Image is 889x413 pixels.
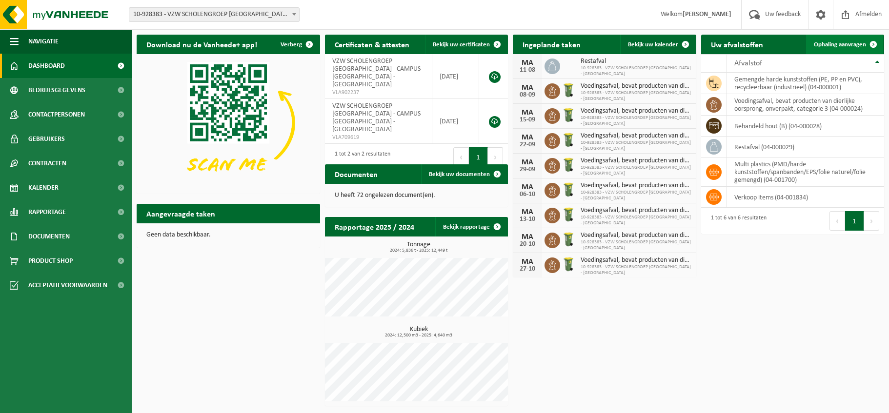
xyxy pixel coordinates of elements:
span: Kalender [28,176,59,200]
button: Next [864,211,879,231]
div: 06-10 [518,191,537,198]
img: WB-0140-HPE-GN-50 [560,82,577,98]
div: 11-08 [518,67,537,74]
h2: Rapportage 2025 / 2024 [325,217,424,236]
button: 1 [469,147,488,167]
td: verkoop items (04-001834) [727,187,885,208]
span: Voedingsafval, bevat producten van dierlijke oorsprong, onverpakt, categorie 3 [581,82,691,90]
h2: Ingeplande taken [513,35,590,54]
span: Restafval [581,58,691,65]
div: MA [518,233,537,241]
div: 22-09 [518,141,537,148]
span: 10-928383 - VZW SCHOLENGROEP [GEOGRAPHIC_DATA] - [GEOGRAPHIC_DATA] [581,140,691,152]
h2: Aangevraagde taken [137,204,225,223]
span: Rapportage [28,200,66,224]
p: Geen data beschikbaar. [146,232,310,238]
h3: Kubiek [330,326,508,338]
td: restafval (04-000029) [727,137,885,157]
div: MA [518,109,537,117]
span: 10-928383 - VZW SCHOLENGROEP [GEOGRAPHIC_DATA] - [GEOGRAPHIC_DATA] [581,165,691,177]
h2: Uw afvalstoffen [701,35,773,54]
span: Navigatie [28,29,59,54]
div: 08-09 [518,92,537,98]
div: 15-09 [518,117,537,123]
span: 10-928383 - VZW SCHOLENGROEP [GEOGRAPHIC_DATA] - [GEOGRAPHIC_DATA] [581,115,691,127]
span: Voedingsafval, bevat producten van dierlijke oorsprong, onverpakt, categorie 3 [581,256,691,264]
img: WB-0140-HPE-GN-50 [560,256,577,273]
div: MA [518,134,537,141]
div: 1 tot 2 van 2 resultaten [330,146,390,168]
span: 10-928383 - VZW SCHOLENGROEP [GEOGRAPHIC_DATA] - [GEOGRAPHIC_DATA] [581,90,691,102]
span: Verberg [281,41,302,48]
button: 1 [845,211,864,231]
span: Ophaling aanvragen [814,41,866,48]
td: multi plastics (PMD/harde kunststoffen/spanbanden/EPS/folie naturel/folie gemengd) (04-001700) [727,157,885,187]
td: gemengde harde kunststoffen (PE, PP en PVC), recycleerbaar (industrieel) (04-000001) [727,73,885,94]
a: Bekijk uw certificaten [425,35,507,54]
span: 2024: 12,500 m3 - 2025: 4,640 m3 [330,333,508,338]
span: Product Shop [28,249,73,273]
span: Dashboard [28,54,65,78]
h2: Download nu de Vanheede+ app! [137,35,267,54]
div: 13-10 [518,216,537,223]
button: Verberg [273,35,319,54]
a: Bekijk uw documenten [421,164,507,184]
span: Voedingsafval, bevat producten van dierlijke oorsprong, onverpakt, categorie 3 [581,232,691,239]
span: VZW SCHOLENGROEP [GEOGRAPHIC_DATA] - CAMPUS [GEOGRAPHIC_DATA] - [GEOGRAPHIC_DATA] [332,58,421,88]
img: WB-0140-HPE-GN-50 [560,157,577,173]
span: 10-928383 - VZW SCHOLENGROEP [GEOGRAPHIC_DATA] - [GEOGRAPHIC_DATA] [581,65,691,77]
img: WB-0140-HPE-GN-50 [560,132,577,148]
img: WB-0140-HPE-GN-50 [560,231,577,248]
img: WB-0140-HPE-GN-50 [560,107,577,123]
span: VLA902237 [332,89,424,97]
span: Bekijk uw certificaten [433,41,490,48]
button: Previous [453,147,469,167]
h2: Certificaten & attesten [325,35,419,54]
strong: [PERSON_NAME] [683,11,731,18]
div: MA [518,84,537,92]
span: Documenten [28,224,70,249]
span: 10-928383 - VZW SCHOLENGROEP SINT-MICHIEL - CAMPUS BARNUM - ROESELARE [129,8,299,21]
div: 29-09 [518,166,537,173]
span: Voedingsafval, bevat producten van dierlijke oorsprong, onverpakt, categorie 3 [581,182,691,190]
div: MA [518,183,537,191]
span: VLA709619 [332,134,424,141]
span: Contracten [28,151,66,176]
span: VZW SCHOLENGROEP [GEOGRAPHIC_DATA] - CAMPUS [GEOGRAPHIC_DATA] - [GEOGRAPHIC_DATA] [332,102,421,133]
span: Gebruikers [28,127,65,151]
span: Acceptatievoorwaarden [28,273,107,297]
span: Contactpersonen [28,102,85,127]
h2: Documenten [325,164,387,183]
span: 10-928383 - VZW SCHOLENGROEP [GEOGRAPHIC_DATA] - [GEOGRAPHIC_DATA] [581,190,691,201]
span: Voedingsafval, bevat producten van dierlijke oorsprong, onverpakt, categorie 3 [581,107,691,115]
img: Download de VHEPlus App [137,54,320,192]
span: Voedingsafval, bevat producten van dierlijke oorsprong, onverpakt, categorie 3 [581,132,691,140]
div: 1 tot 6 van 6 resultaten [706,210,767,232]
span: Voedingsafval, bevat producten van dierlijke oorsprong, onverpakt, categorie 3 [581,207,691,215]
td: [DATE] [432,99,479,144]
img: WB-0140-HPE-GN-50 [560,181,577,198]
span: 10-928383 - VZW SCHOLENGROEP [GEOGRAPHIC_DATA] - [GEOGRAPHIC_DATA] [581,215,691,226]
td: behandeld hout (B) (04-000028) [727,116,885,137]
span: Voedingsafval, bevat producten van dierlijke oorsprong, onverpakt, categorie 3 [581,157,691,165]
td: voedingsafval, bevat producten van dierlijke oorsprong, onverpakt, categorie 3 (04-000024) [727,94,885,116]
span: 10-928383 - VZW SCHOLENGROEP [GEOGRAPHIC_DATA] - [GEOGRAPHIC_DATA] [581,264,691,276]
span: Bekijk uw documenten [429,171,490,177]
td: [DATE] [432,54,479,99]
span: Afvalstof [734,59,762,67]
button: Previous [829,211,845,231]
div: 20-10 [518,241,537,248]
span: 10-928383 - VZW SCHOLENGROEP [GEOGRAPHIC_DATA] - [GEOGRAPHIC_DATA] [581,239,691,251]
div: MA [518,208,537,216]
a: Bekijk uw kalender [620,35,695,54]
span: 2024: 5,836 t - 2025: 12,449 t [330,248,508,253]
button: Next [488,147,503,167]
span: 10-928383 - VZW SCHOLENGROEP SINT-MICHIEL - CAMPUS BARNUM - ROESELARE [129,7,300,22]
a: Ophaling aanvragen [806,35,883,54]
div: MA [518,258,537,266]
a: Bekijk rapportage [435,217,507,236]
span: Bekijk uw kalender [628,41,678,48]
span: Bedrijfsgegevens [28,78,85,102]
p: U heeft 72 ongelezen document(en). [335,192,499,199]
div: 27-10 [518,266,537,273]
